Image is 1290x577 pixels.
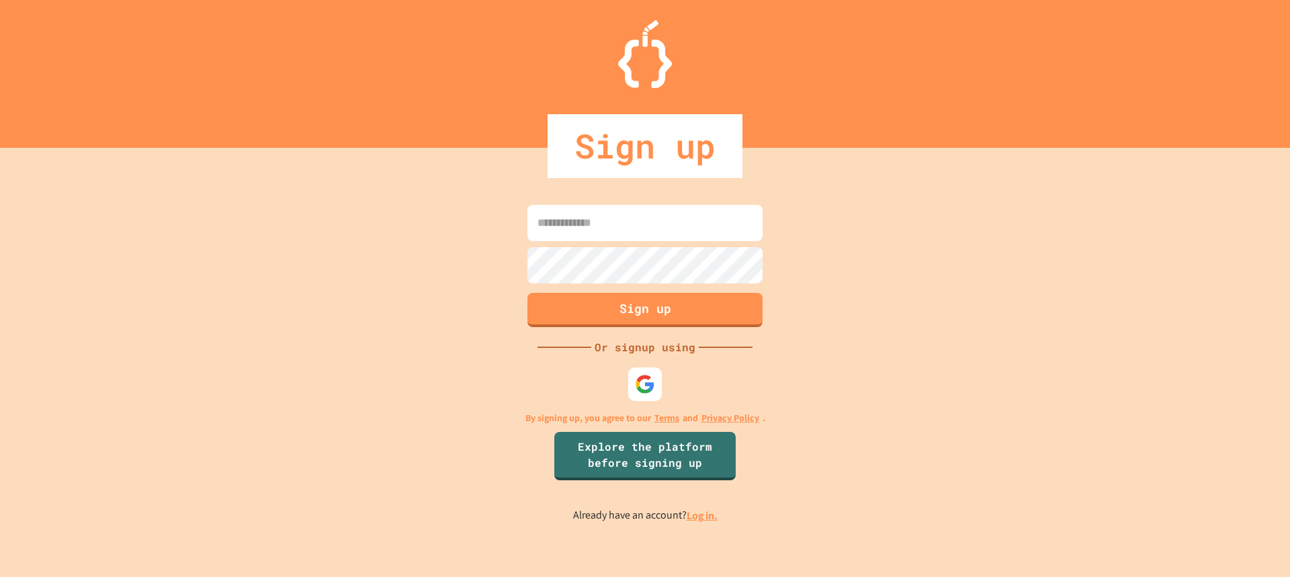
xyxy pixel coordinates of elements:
a: Privacy Policy [701,411,759,425]
p: Already have an account? [573,507,718,524]
a: Explore the platform before signing up [554,432,736,480]
img: Logo.svg [618,20,672,88]
a: Terms [654,411,679,425]
button: Sign up [527,293,763,327]
div: Sign up [548,114,742,178]
p: By signing up, you agree to our and . [525,411,765,425]
div: Or signup using [591,339,699,355]
img: google-icon.svg [635,374,655,394]
a: Log in. [687,508,718,523]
